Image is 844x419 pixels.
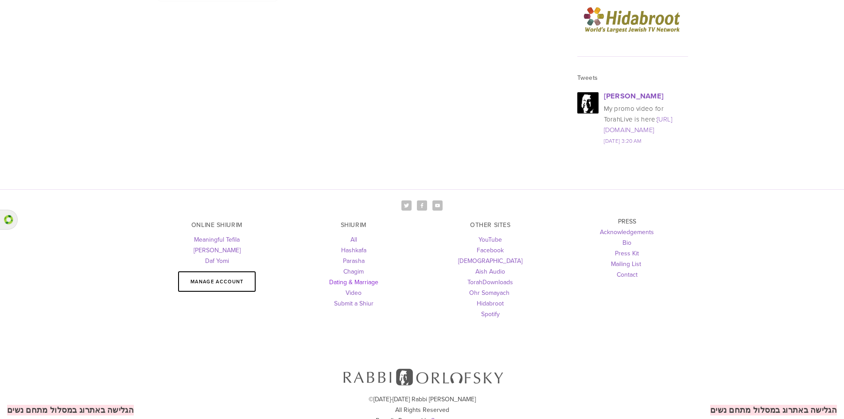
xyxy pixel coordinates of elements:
a: All [350,235,357,244]
a: [PERSON_NAME] [194,246,241,255]
a: Press Kit [615,249,639,258]
a: Meaningful Tefila [194,235,240,244]
a: Hashkafa [341,246,366,255]
a: Video [346,288,362,297]
a: Dating & Marriage [329,278,378,286]
h3: OTHER SITES [430,221,552,229]
a: YouTube [478,235,502,244]
img: gkDPMaBV_normal.jpg [577,92,599,114]
a: Submit a Shiur [334,299,373,308]
a: [DEMOGRAPHIC_DATA] [458,256,522,265]
div: My promo video for TorahLive is here: [604,103,688,135]
a: [URL][DOMAIN_NAME] [604,114,673,134]
a: Contact [617,270,638,279]
a: Facebook [477,246,504,255]
a: Daf Yomi [205,256,229,265]
a: Spotify [481,309,500,318]
a: [DATE] 3:20 AM [604,137,642,145]
a: Ohr Somayach [469,288,510,297]
a: Chagim [343,267,364,276]
a: Mailing List [611,259,641,268]
div: הגלישה באתרוג במסלול מתחם נשים [7,405,134,415]
a: Hidabroot [477,299,504,308]
a: [PERSON_NAME] [604,90,664,101]
a: TorahDownloads [467,278,513,286]
h3: SHIURIM [293,221,415,229]
h3: Tweets [577,74,688,82]
a: Parasha [343,256,365,265]
a: Bio [622,238,631,247]
div: הגלישה באתרוג במסלול מתחם נשים [710,405,837,415]
a: Aish Audio [475,267,505,276]
a: Acknowledgements [600,227,654,236]
a: Manage Account [178,271,256,292]
h3: ONLINE SHIURIM [156,221,278,229]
